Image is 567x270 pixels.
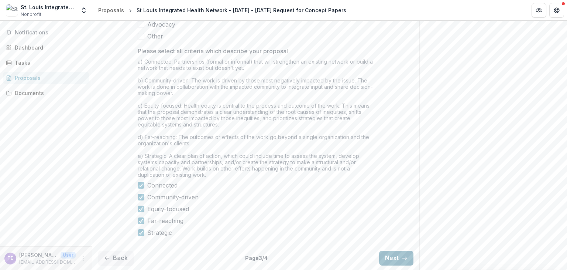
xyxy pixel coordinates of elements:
div: Proposals [15,74,83,82]
button: More [79,254,87,263]
button: Get Help [549,3,564,18]
span: Community-driven [147,193,199,202]
div: St Louis Integrated Health Network - [DATE] - [DATE] Request for Concept Papers [137,6,346,14]
p: [PERSON_NAME] [19,251,58,259]
div: Dashboard [15,44,83,51]
div: St. Louis Integrated Health Network [21,3,76,11]
a: Tasks [3,57,89,69]
div: Documents [15,89,83,97]
span: Connected [147,181,178,190]
span: Advocacy [147,20,175,29]
p: Page 3 / 4 [245,254,268,262]
button: Back [98,251,134,266]
span: Equity-focused [147,205,189,213]
span: Other [147,32,163,41]
div: Tasks [15,59,83,67]
button: Notifications [3,27,89,38]
a: Documents [3,87,89,99]
button: Partners [532,3,546,18]
button: Next [379,251,413,266]
div: Proposals [98,6,124,14]
p: User [61,252,76,259]
a: Proposals [3,72,89,84]
span: Notifications [15,30,86,36]
span: Nonprofit [21,11,41,18]
span: Strategic [147,228,172,237]
a: Dashboard [3,41,89,54]
img: St. Louis Integrated Health Network [6,4,18,16]
button: Open entity switcher [79,3,89,18]
p: [EMAIL_ADDRESS][DOMAIN_NAME] [19,259,76,266]
div: Tommy English [7,256,13,261]
span: Far-reaching [147,216,183,225]
nav: breadcrumb [95,5,349,16]
a: Proposals [95,5,127,16]
div: a) Connected: Partnerships (formal or informal) that will strengthen an existing network or build... [138,58,374,181]
p: Please select all criteria which describe your proposal [138,47,288,55]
